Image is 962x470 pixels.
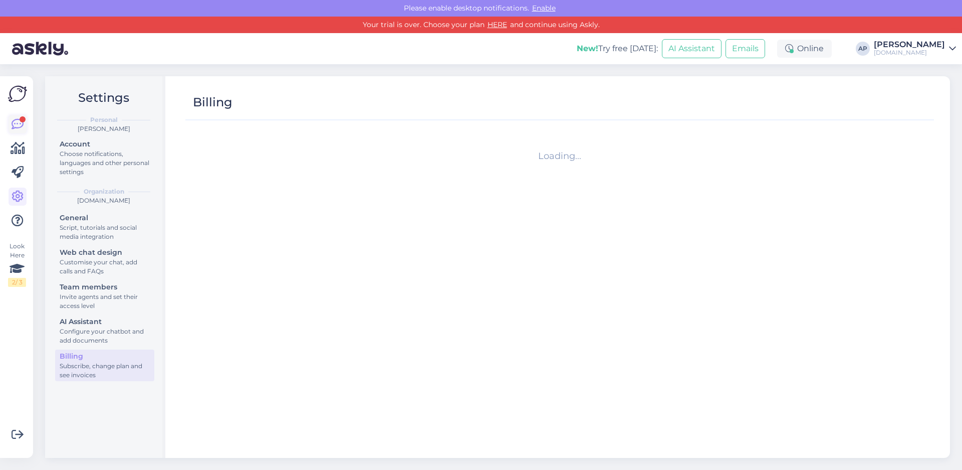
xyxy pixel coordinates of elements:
[55,280,154,312] a: Team membersInvite agents and set their access level
[193,93,232,112] div: Billing
[529,4,559,13] span: Enable
[55,211,154,243] a: GeneralScript, tutorials and social media integration
[55,246,154,277] a: Web chat designCustomise your chat, add calls and FAQs
[485,20,510,29] a: HERE
[874,41,956,57] a: [PERSON_NAME][DOMAIN_NAME]
[60,149,150,177] div: Choose notifications, languages and other personal settings
[777,40,832,58] div: Online
[874,41,945,49] div: [PERSON_NAME]
[53,88,154,107] h2: Settings
[8,278,26,287] div: 2 / 3
[60,351,150,362] div: Billing
[60,223,150,241] div: Script, tutorials and social media integration
[60,139,150,149] div: Account
[55,315,154,347] a: AI AssistantConfigure your chatbot and add documents
[662,39,722,58] button: AI Assistant
[60,292,150,310] div: Invite agents and set their access level
[60,327,150,345] div: Configure your chatbot and add documents
[55,137,154,178] a: AccountChoose notifications, languages and other personal settings
[8,242,26,287] div: Look Here
[8,84,27,103] img: Askly Logo
[726,39,765,58] button: Emails
[55,350,154,381] a: BillingSubscribe, change plan and see invoices
[60,247,150,258] div: Web chat design
[874,49,945,57] div: [DOMAIN_NAME]
[60,317,150,327] div: AI Assistant
[189,149,930,163] div: Loading...
[90,115,118,124] b: Personal
[84,187,124,196] b: Organization
[577,44,598,53] b: New!
[60,258,150,276] div: Customise your chat, add calls and FAQs
[856,42,870,56] div: AP
[577,43,658,55] div: Try free [DATE]:
[53,196,154,205] div: [DOMAIN_NAME]
[60,362,150,380] div: Subscribe, change plan and see invoices
[60,213,150,223] div: General
[60,282,150,292] div: Team members
[53,124,154,133] div: [PERSON_NAME]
